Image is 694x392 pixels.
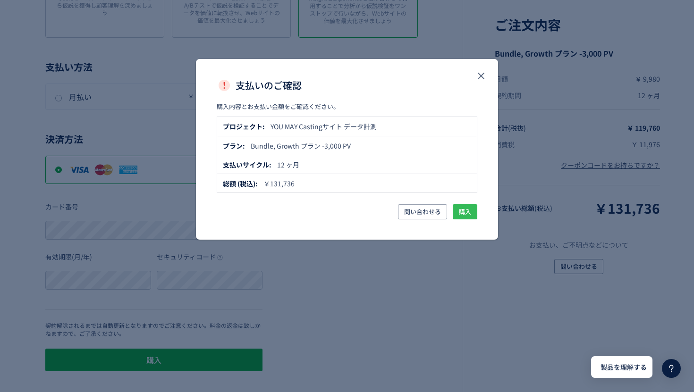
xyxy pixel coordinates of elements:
button: 問い合わせる [398,204,447,219]
li: 12 ヶ月 [217,155,477,174]
b: プラン: [223,141,245,150]
li: ￥131,736 [217,174,477,192]
li: Bundle, Growth プラン -3,000 PV [217,136,477,155]
b: プロジェクト: [223,122,265,131]
button: 購入 [453,204,477,219]
li: YOU MAY Castingサイト データ計測 [217,117,477,136]
span: 製品を理解する [601,362,647,372]
b: 総額 (税込): [223,179,258,188]
span: 問い合わせる [404,204,441,219]
div: 支払いのご確認 [196,59,498,240]
p: 購入内容とお支払い金額をご確認ください。 [217,102,477,111]
span: 購入 [459,204,471,219]
b: 支払いサイクル: [223,160,271,169]
span: 支払いのご確認 [236,78,302,93]
button: close [474,68,489,83]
